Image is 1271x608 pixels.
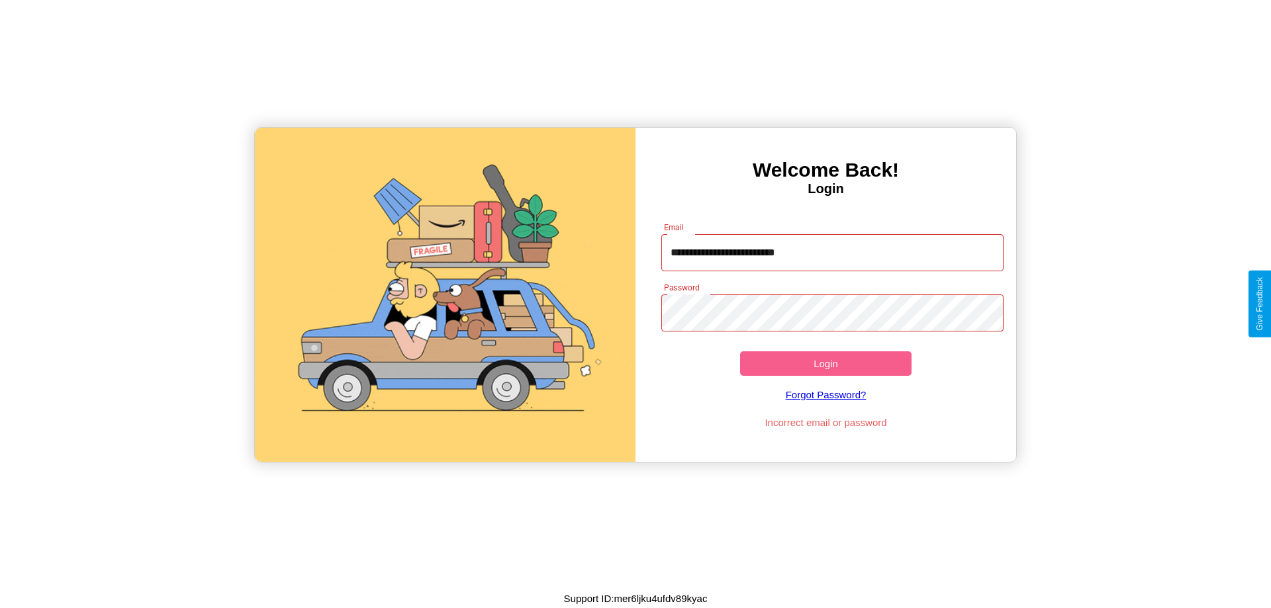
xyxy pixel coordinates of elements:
h3: Welcome Back! [635,159,1016,181]
a: Forgot Password? [655,376,998,413]
button: Login [740,351,912,376]
label: Email [664,222,684,233]
h4: Login [635,181,1016,196]
label: Password [664,282,699,293]
div: Give Feedback [1255,277,1264,331]
img: gif [255,128,635,462]
p: Support ID: mer6ljku4ufdv89kyac [564,589,708,607]
p: Incorrect email or password [655,413,998,431]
